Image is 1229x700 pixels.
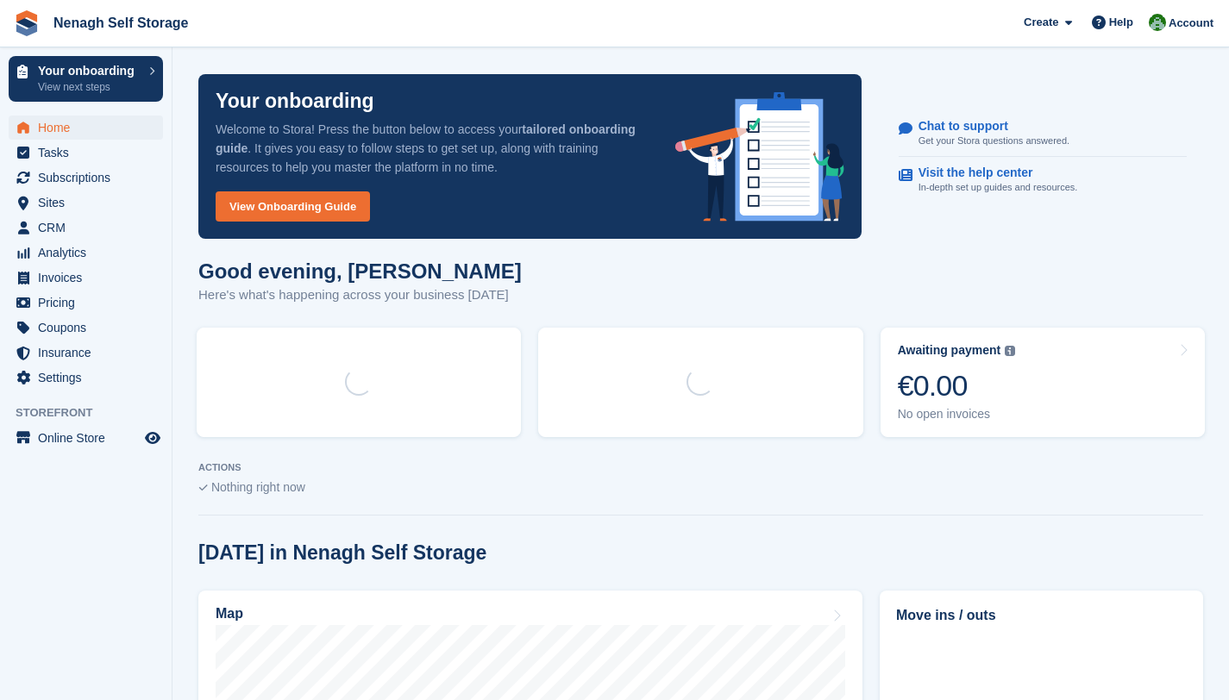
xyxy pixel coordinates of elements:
[142,428,163,448] a: Preview store
[198,484,208,491] img: blank_slate_check_icon-ba018cac091ee9be17c0a81a6c232d5eb81de652e7a59be601be346b1b6ddf79.svg
[898,368,1016,403] div: €0.00
[9,56,163,102] a: Your onboarding View next steps
[38,191,141,215] span: Sites
[9,166,163,190] a: menu
[919,180,1078,195] p: In-depth set up guides and resources.
[896,605,1187,626] h2: Move ins / outs
[47,9,195,37] a: Nenagh Self Storage
[38,341,141,365] span: Insurance
[9,316,163,340] a: menu
[38,291,141,315] span: Pricing
[38,65,141,77] p: Your onboarding
[899,157,1187,203] a: Visit the help center In-depth set up guides and resources.
[1109,14,1133,31] span: Help
[38,79,141,95] p: View next steps
[919,134,1069,148] p: Get your Stora questions answered.
[38,116,141,140] span: Home
[38,266,141,290] span: Invoices
[38,141,141,165] span: Tasks
[216,191,370,222] a: View Onboarding Guide
[38,316,141,340] span: Coupons
[9,116,163,140] a: menu
[16,404,172,422] span: Storefront
[9,341,163,365] a: menu
[9,216,163,240] a: menu
[9,366,163,390] a: menu
[1169,15,1213,32] span: Account
[38,166,141,190] span: Subscriptions
[9,141,163,165] a: menu
[198,259,522,283] h1: Good evening, [PERSON_NAME]
[38,426,141,450] span: Online Store
[1149,14,1166,31] img: Brian Comerford
[899,110,1187,158] a: Chat to support Get your Stora questions answered.
[9,426,163,450] a: menu
[216,606,243,622] h2: Map
[9,191,163,215] a: menu
[898,407,1016,422] div: No open invoices
[881,328,1205,437] a: Awaiting payment €0.00 No open invoices
[919,166,1064,180] p: Visit the help center
[1005,346,1015,356] img: icon-info-grey-7440780725fd019a000dd9b08b2336e03edf1995a4989e88bcd33f0948082b44.svg
[38,241,141,265] span: Analytics
[211,480,305,494] span: Nothing right now
[9,291,163,315] a: menu
[198,541,486,565] h2: [DATE] in Nenagh Self Storage
[216,120,648,177] p: Welcome to Stora! Press the button below to access your . It gives you easy to follow steps to ge...
[38,366,141,390] span: Settings
[38,216,141,240] span: CRM
[675,92,844,222] img: onboarding-info-6c161a55d2c0e0a8cae90662b2fe09162a5109e8cc188191df67fb4f79e88e88.svg
[216,91,374,111] p: Your onboarding
[1024,14,1058,31] span: Create
[198,285,522,305] p: Here's what's happening across your business [DATE]
[9,241,163,265] a: menu
[9,266,163,290] a: menu
[198,462,1203,473] p: ACTIONS
[14,10,40,36] img: stora-icon-8386f47178a22dfd0bd8f6a31ec36ba5ce8667c1dd55bd0f319d3a0aa187defe.svg
[898,343,1001,358] div: Awaiting payment
[919,119,1056,134] p: Chat to support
